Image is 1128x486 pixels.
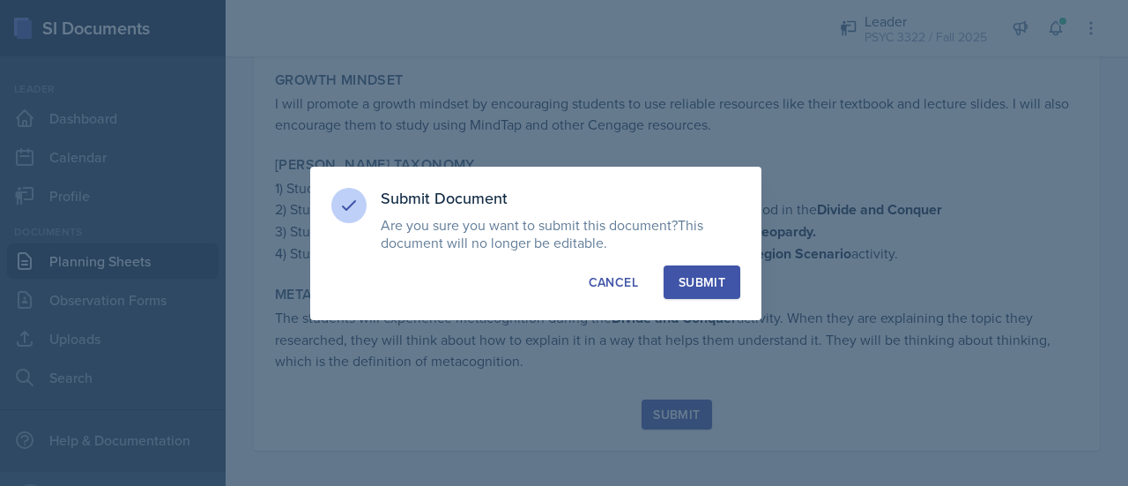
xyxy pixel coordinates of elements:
p: Are you sure you want to submit this document? [381,216,740,251]
div: Submit [679,273,725,291]
button: Submit [664,265,740,299]
span: This document will no longer be editable. [381,215,703,252]
div: Cancel [589,273,638,291]
h3: Submit Document [381,188,740,209]
button: Cancel [574,265,653,299]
